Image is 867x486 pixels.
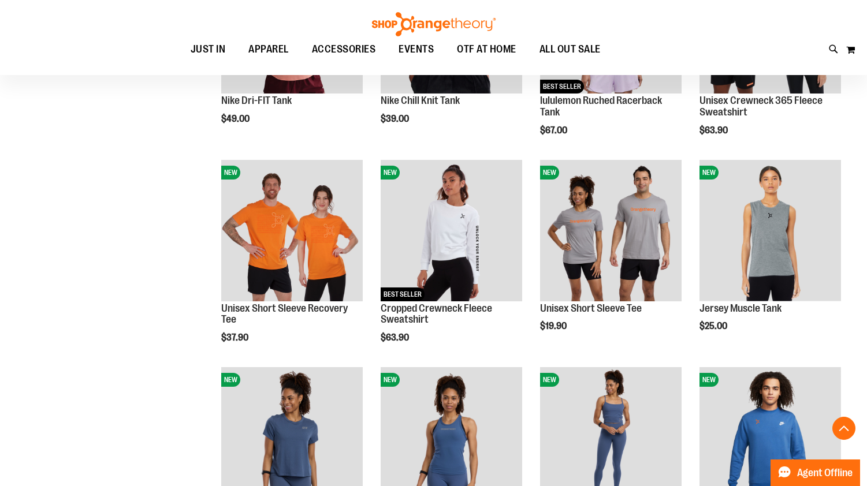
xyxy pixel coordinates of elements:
[221,373,240,387] span: NEW
[540,80,584,94] span: BEST SELLER
[221,302,348,326] a: Unisex Short Sleeve Recovery Tee
[699,125,730,136] span: $63.90
[540,373,559,387] span: NEW
[457,36,516,62] span: OTF AT HOME
[381,95,460,106] a: Nike Chill Knit Tank
[381,373,400,387] span: NEW
[221,166,240,180] span: NEW
[248,36,289,62] span: APPAREL
[221,160,363,303] a: Unisex Short Sleeve Recovery TeeNEW
[381,287,425,301] span: BEST SELLER
[221,95,292,106] a: Nike Dri-FIT Tank
[771,459,860,486] button: Agent Offline
[699,95,823,118] a: Unisex Crewneck 365 Fleece Sweatshirt
[375,154,528,373] div: product
[539,36,601,62] span: ALL OUT SALE
[381,332,411,343] span: $63.90
[381,166,400,180] span: NEW
[699,166,719,180] span: NEW
[215,154,369,373] div: product
[381,302,492,326] a: Cropped Crewneck Fleece Sweatshirt
[381,160,522,301] img: Cropped Crewneck Fleece Sweatshirt
[540,321,568,331] span: $19.90
[540,125,569,136] span: $67.00
[534,154,687,361] div: product
[540,302,642,314] a: Unisex Short Sleeve Tee
[797,468,853,478] span: Agent Offline
[370,12,497,36] img: Shop Orangetheory
[221,332,250,343] span: $37.90
[699,160,841,301] img: Jersey Muscle Tank
[699,160,841,303] a: Jersey Muscle TankNEW
[221,160,363,301] img: Unisex Short Sleeve Recovery Tee
[540,160,682,301] img: Unisex Short Sleeve Tee
[694,154,847,361] div: product
[191,36,226,62] span: JUST IN
[699,321,729,331] span: $25.00
[540,166,559,180] span: NEW
[381,114,411,124] span: $39.00
[540,160,682,303] a: Unisex Short Sleeve TeeNEW
[699,302,782,314] a: Jersey Muscle Tank
[699,373,719,387] span: NEW
[221,114,251,124] span: $49.00
[399,36,434,62] span: EVENTS
[832,417,855,440] button: Back To Top
[312,36,376,62] span: ACCESSORIES
[381,160,522,303] a: Cropped Crewneck Fleece SweatshirtNEWBEST SELLER
[540,95,662,118] a: lululemon Ruched Racerback Tank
